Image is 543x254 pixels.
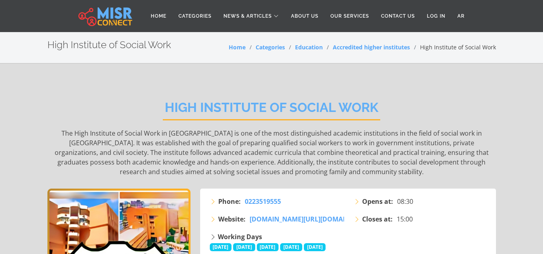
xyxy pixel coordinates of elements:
[145,8,172,24] a: Home
[280,243,302,251] span: [DATE]
[451,8,471,24] a: AR
[172,8,217,24] a: Categories
[256,43,285,51] a: Categories
[257,243,279,251] span: [DATE]
[375,8,421,24] a: Contact Us
[421,8,451,24] a: Log in
[229,43,246,51] a: Home
[397,214,413,224] span: 15:00
[47,39,171,51] h2: High Institute of Social Work
[223,12,272,20] span: News & Articles
[250,215,374,224] span: [DOMAIN_NAME][URL][DOMAIN_NAME]
[333,43,410,51] a: Accredited higher institutes
[78,6,132,26] img: main.misr_connect
[210,243,232,251] span: [DATE]
[218,214,246,224] strong: Website:
[250,214,374,224] a: [DOMAIN_NAME][URL][DOMAIN_NAME]
[362,197,393,206] strong: Opens at:
[163,100,380,120] h2: High Institute of Social Work
[245,197,281,206] a: 0223519555
[233,243,255,251] span: [DATE]
[304,243,326,251] span: [DATE]
[218,232,262,241] strong: Working Days
[47,128,496,177] p: The High Institute of Social Work in [GEOGRAPHIC_DATA] is one of the most distinguished academic ...
[217,8,285,24] a: News & Articles
[410,43,496,51] li: High Institute of Social Work
[362,214,393,224] strong: Closes at:
[397,197,413,206] span: 08:30
[218,197,241,206] strong: Phone:
[295,43,323,51] a: Education
[285,8,324,24] a: About Us
[324,8,375,24] a: Our Services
